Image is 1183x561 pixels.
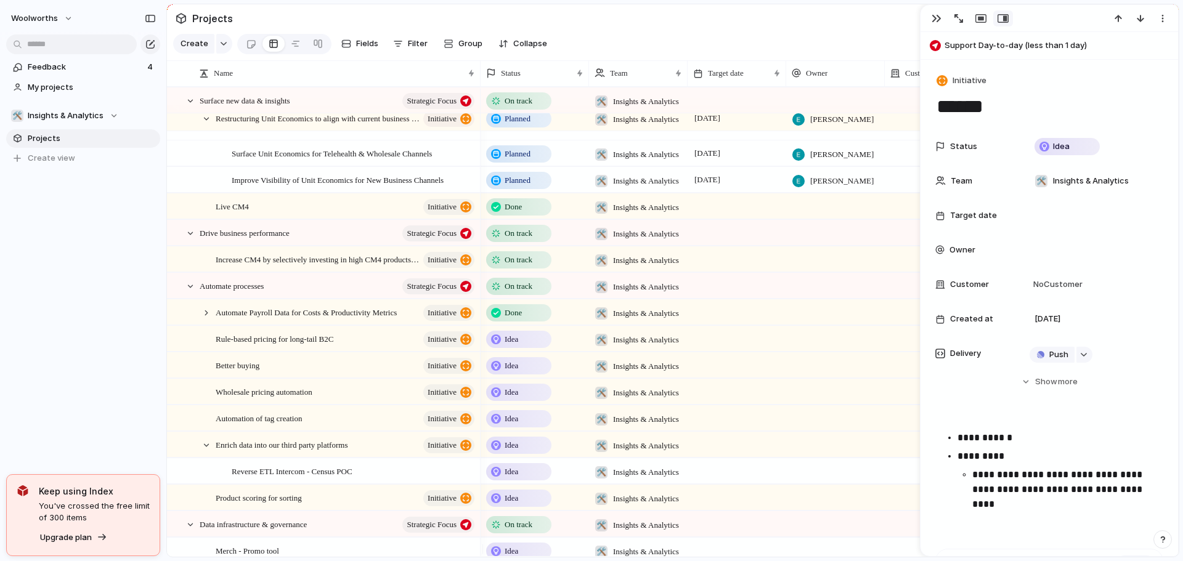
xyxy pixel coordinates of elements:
[595,254,608,267] div: 🛠️
[810,175,874,187] span: [PERSON_NAME]
[595,493,608,505] div: 🛠️
[1049,349,1068,361] span: Push
[216,358,259,372] span: Better buying
[513,38,547,50] span: Collapse
[935,371,1163,393] button: Showmore
[505,254,532,266] span: On track
[613,201,679,214] span: Insights & Analytics
[437,34,489,54] button: Group
[428,357,457,374] span: initiative
[11,110,23,122] div: 🛠️
[428,110,457,127] span: initiative
[39,500,150,524] span: You've crossed the free limit of 300 items
[1035,313,1060,325] span: [DATE]
[6,107,160,125] button: 🛠️Insights & Analytics
[216,411,302,425] span: Automation of tag creation
[505,519,532,531] span: On track
[613,387,679,399] span: Insights & Analytics
[505,174,531,187] span: Planned
[28,81,156,94] span: My projects
[1030,347,1075,363] button: Push
[595,387,608,399] div: 🛠️
[6,129,160,148] a: Projects
[505,333,518,345] span: Idea
[934,72,990,90] button: Initiative
[423,252,474,268] button: initiative
[505,413,518,425] span: Idea
[423,305,474,321] button: initiative
[691,146,723,161] span: [DATE]
[613,95,679,108] span: Insights & Analytics
[505,466,518,478] span: Idea
[423,111,474,127] button: initiative
[407,225,457,242] span: Strategic Focus
[613,175,679,187] span: Insights & Analytics
[595,440,608,452] div: 🛠️
[428,490,457,507] span: initiative
[407,516,457,533] span: Strategic Focus
[6,9,79,28] button: woolworths
[428,384,457,401] span: initiative
[505,386,518,398] span: Idea
[1035,376,1057,388] span: Show
[950,347,981,360] span: Delivery
[423,358,474,374] button: initiative
[407,92,457,110] span: Strategic Focus
[232,464,352,478] span: Reverse ETL Intercom - Census POC
[951,175,972,187] span: Team
[232,146,432,160] span: Surface Unit Economics for Telehealth & Wholesale Channels
[28,132,156,145] span: Projects
[613,466,679,478] span: Insights & Analytics
[505,280,532,293] span: On track
[428,304,457,321] span: initiative
[691,111,723,126] span: [DATE]
[505,360,518,372] span: Idea
[147,61,155,73] span: 4
[423,199,474,215] button: initiative
[505,492,518,504] span: Idea
[950,209,997,222] span: Target date
[505,227,532,240] span: On track
[1058,376,1078,388] span: more
[428,331,457,348] span: initiative
[505,201,522,213] span: Done
[1030,278,1083,291] span: No Customer
[949,244,975,256] span: Owner
[216,490,302,504] span: Product scoring for sorting
[232,172,444,187] span: Improve Visibility of Unit Economics for New Business Channels
[216,199,249,213] span: Live CM4
[1053,140,1070,153] span: Idea
[428,251,457,268] span: initiative
[6,149,160,167] button: Create view
[595,360,608,373] div: 🛠️
[613,148,679,161] span: Insights & Analytics
[595,95,608,108] div: 🛠️
[950,140,977,153] span: Status
[216,111,420,125] span: Restructuring Unit Economics to align with current business model
[595,113,608,126] div: 🛠️
[953,75,986,87] span: Initiative
[595,201,608,214] div: 🛠️
[216,437,348,451] span: Enrich data into our third party platforms
[428,198,457,216] span: initiative
[595,334,608,346] div: 🛠️
[613,360,679,373] span: Insights & Analytics
[388,34,433,54] button: Filter
[423,411,474,427] button: initiative
[200,278,264,293] span: Automate processes
[613,113,679,126] span: Insights & Analytics
[810,113,874,126] span: [PERSON_NAME]
[610,67,628,79] span: Team
[945,39,1173,52] span: Support Day-to-day (less than 1 day)
[613,334,679,346] span: Insights & Analytics
[505,113,531,125] span: Planned
[505,95,532,107] span: On track
[408,38,428,50] span: Filter
[36,529,111,546] button: Upgrade plan
[691,172,723,187] span: [DATE]
[181,38,208,50] span: Create
[613,228,679,240] span: Insights & Analytics
[190,7,235,30] span: Projects
[428,437,457,454] span: initiative
[505,307,522,319] span: Done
